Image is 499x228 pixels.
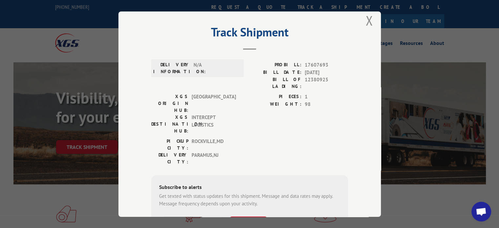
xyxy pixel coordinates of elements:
span: 17607693 [305,61,348,69]
div: Subscribe to alerts [159,183,340,193]
label: XGS DESTINATION HUB: [151,114,188,135]
span: INTERCEPT LOGISTICS [192,114,236,135]
label: PROBILL: [250,61,301,69]
span: ROCKVILLE , MD [192,138,236,152]
label: DELIVERY INFORMATION: [153,61,190,75]
button: Close modal [365,12,373,29]
span: PARAMUS , NJ [192,152,236,165]
div: Get texted with status updates for this shipment. Message and data rates may apply. Message frequ... [159,193,340,207]
h2: Track Shipment [151,28,348,40]
span: 12380925 [305,76,348,90]
span: 1 [305,93,348,101]
label: WEIGHT: [250,100,301,108]
label: BILL OF LADING: [250,76,301,90]
span: N/A [194,61,238,75]
label: PICKUP CITY: [151,138,188,152]
span: 98 [305,100,348,108]
span: [GEOGRAPHIC_DATA] [192,93,236,114]
div: Open chat [471,202,491,221]
label: XGS ORIGIN HUB: [151,93,188,114]
label: PIECES: [250,93,301,101]
label: DELIVERY CITY: [151,152,188,165]
label: BILL DATE: [250,69,301,76]
span: [DATE] [305,69,348,76]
